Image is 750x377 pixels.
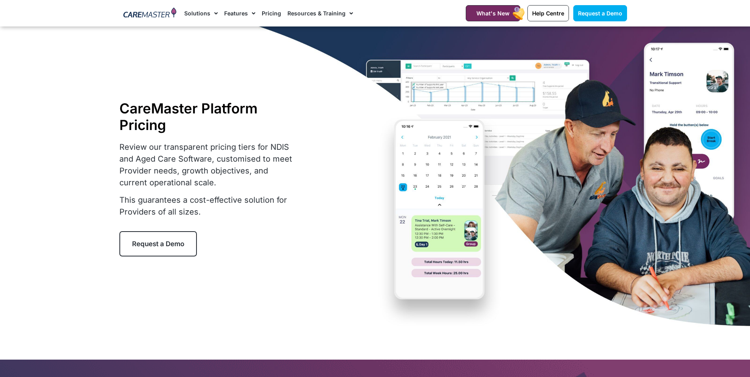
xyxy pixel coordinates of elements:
[119,231,197,256] a: Request a Demo
[578,10,622,17] span: Request a Demo
[573,5,627,21] a: Request a Demo
[119,194,297,218] p: This guarantees a cost-effective solution for Providers of all sizes.
[119,141,297,188] p: Review our transparent pricing tiers for NDIS and Aged Care Software, customised to meet Provider...
[527,5,569,21] a: Help Centre
[476,10,510,17] span: What's New
[532,10,564,17] span: Help Centre
[466,5,520,21] a: What's New
[123,8,177,19] img: CareMaster Logo
[119,100,297,133] h1: CareMaster Platform Pricing
[132,240,184,248] span: Request a Demo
